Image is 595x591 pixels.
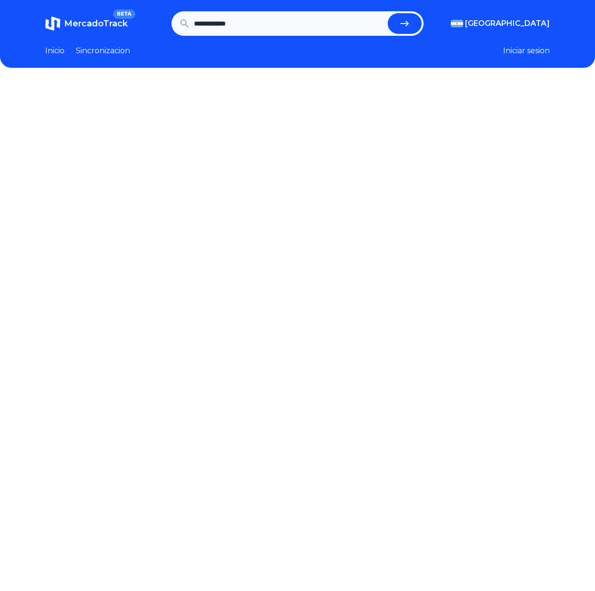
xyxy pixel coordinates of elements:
img: Argentina [451,20,463,27]
img: MercadoTrack [45,16,60,31]
a: MercadoTrackBETA [45,16,128,31]
a: Inicio [45,45,65,57]
span: MercadoTrack [64,18,128,29]
button: [GEOGRAPHIC_DATA] [451,18,550,29]
button: Iniciar sesion [503,45,550,57]
span: BETA [113,9,135,19]
span: [GEOGRAPHIC_DATA] [465,18,550,29]
a: Sincronizacion [76,45,130,57]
